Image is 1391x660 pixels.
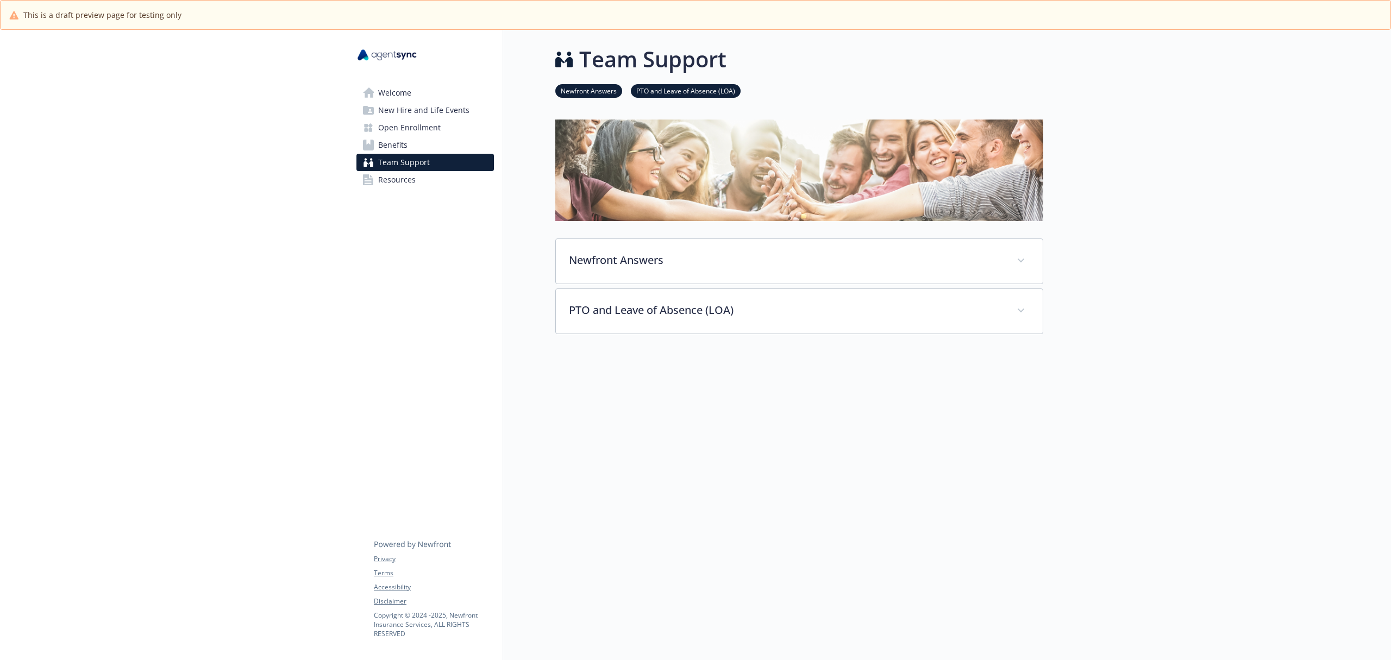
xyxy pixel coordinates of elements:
[374,554,493,564] a: Privacy
[374,582,493,592] a: Accessibility
[356,102,494,119] a: New Hire and Life Events
[378,102,469,119] span: New Hire and Life Events
[555,85,622,96] a: Newfront Answers
[378,154,430,171] span: Team Support
[555,120,1043,221] img: team support page banner
[579,43,726,76] h1: Team Support
[356,154,494,171] a: Team Support
[556,289,1043,334] div: PTO and Leave of Absence (LOA)
[631,85,741,96] a: PTO and Leave of Absence (LOA)
[378,136,408,154] span: Benefits
[378,171,416,188] span: Resources
[356,171,494,188] a: Resources
[556,239,1043,284] div: Newfront Answers
[378,119,441,136] span: Open Enrollment
[569,302,1004,318] p: PTO and Leave of Absence (LOA)
[23,9,181,21] span: This is a draft preview page for testing only
[374,611,493,638] p: Copyright © 2024 - 2025 , Newfront Insurance Services, ALL RIGHTS RESERVED
[356,84,494,102] a: Welcome
[356,136,494,154] a: Benefits
[378,84,411,102] span: Welcome
[569,252,1004,268] p: Newfront Answers
[374,568,493,578] a: Terms
[356,119,494,136] a: Open Enrollment
[374,596,493,606] a: Disclaimer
